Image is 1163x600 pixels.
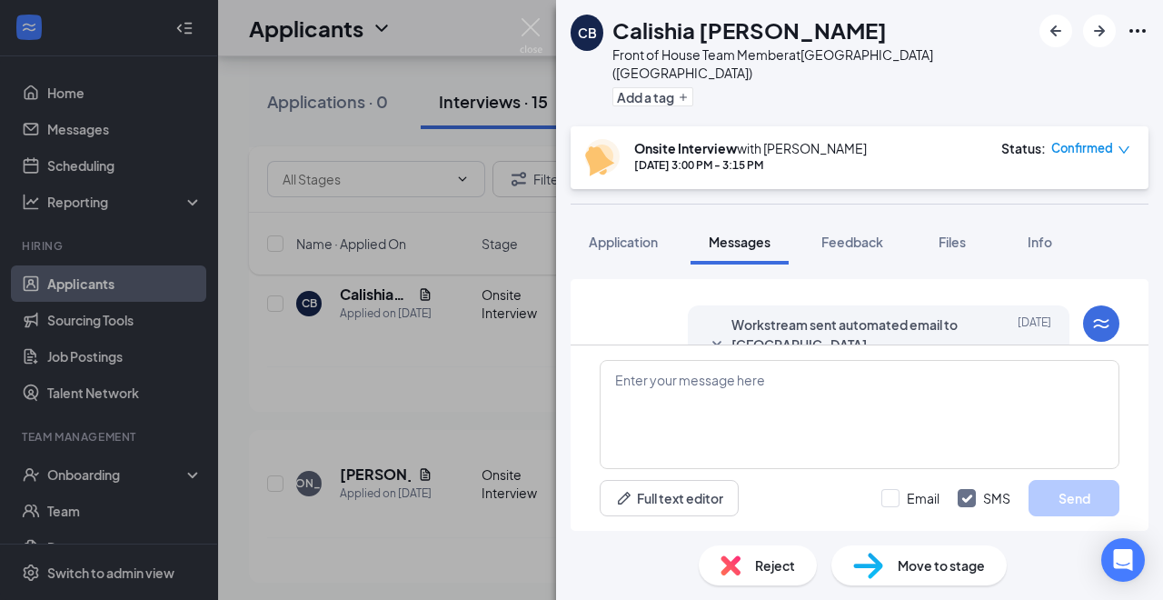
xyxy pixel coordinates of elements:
[589,234,658,250] span: Application
[612,15,887,45] h1: Calishia [PERSON_NAME]
[678,92,689,103] svg: Plus
[1101,538,1145,582] div: Open Intercom Messenger
[1001,139,1046,157] div: Status :
[1028,234,1052,250] span: Info
[709,234,770,250] span: Messages
[615,489,633,507] svg: Pen
[578,24,597,42] div: CB
[939,234,966,250] span: Files
[1045,20,1067,42] svg: ArrowLeftNew
[706,334,728,355] svg: SmallChevronDown
[1088,20,1110,42] svg: ArrowRight
[898,555,985,575] span: Move to stage
[731,315,969,375] span: Workstream sent automated email to [GEOGRAPHIC_DATA][PERSON_NAME].
[1029,480,1119,516] button: Send
[1018,315,1051,375] span: [DATE]
[634,139,867,157] div: with [PERSON_NAME]
[612,87,693,106] button: PlusAdd a tag
[1039,15,1072,47] button: ArrowLeftNew
[612,45,1030,82] div: Front of House Team Member at [GEOGRAPHIC_DATA] ([GEOGRAPHIC_DATA])
[1083,15,1116,47] button: ArrowRight
[1118,144,1130,156] span: down
[1127,20,1148,42] svg: Ellipses
[1090,313,1112,335] svg: WorkstreamLogo
[755,555,795,575] span: Reject
[634,140,737,156] b: Onsite Interview
[821,234,883,250] span: Feedback
[1051,139,1113,157] span: Confirmed
[600,480,739,516] button: Full text editorPen
[634,157,867,173] div: [DATE] 3:00 PM - 3:15 PM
